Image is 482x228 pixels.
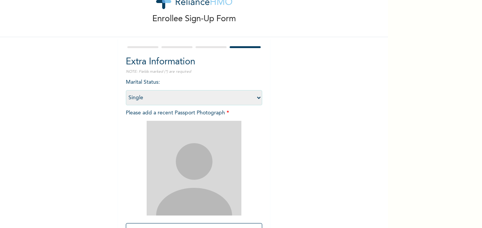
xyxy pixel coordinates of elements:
[152,13,236,25] p: Enrollee Sign-Up Form
[126,55,262,69] h2: Extra Information
[147,121,241,216] img: Crop
[126,80,262,100] span: Marital Status :
[126,69,262,75] p: NOTE: Fields marked (*) are required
